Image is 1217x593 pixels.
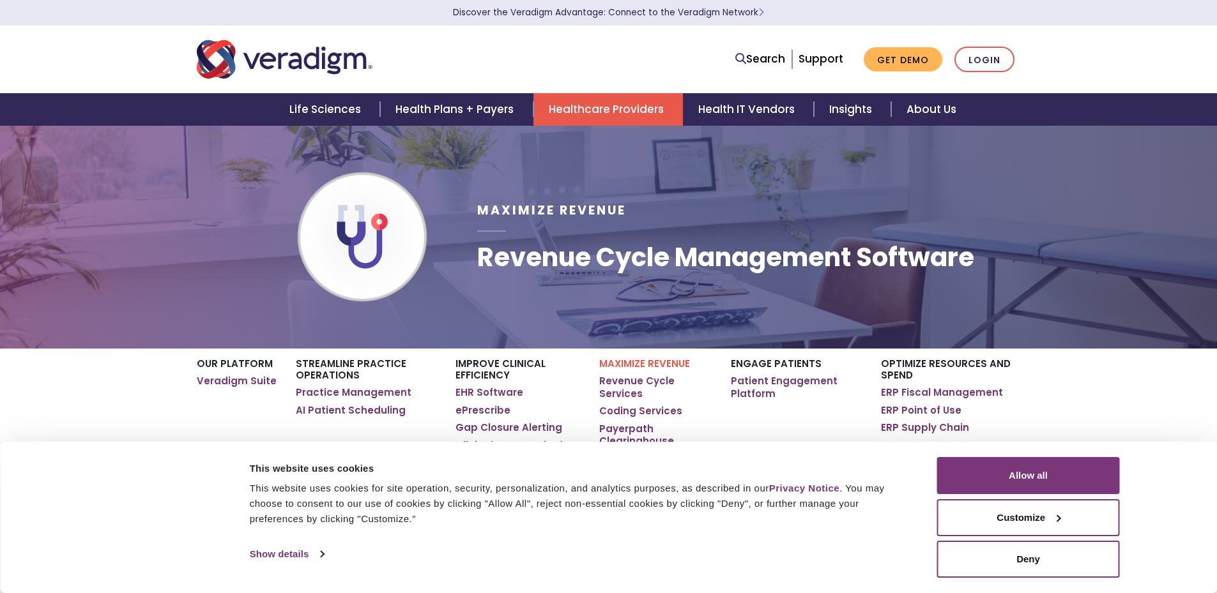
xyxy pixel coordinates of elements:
[453,6,764,19] a: Discover the Veradigm Advantage: Connect to the Veradigm NetworkLearn More
[758,6,764,19] span: Learn More
[735,50,785,68] a: Search
[683,93,814,126] a: Health IT Vendors
[250,481,908,527] div: This website uses cookies for site operation, security, personalization, and analytics purposes, ...
[274,93,380,126] a: Life Sciences
[296,386,411,399] a: Practice Management
[477,242,974,273] h1: Revenue Cycle Management Software
[197,375,277,387] a: Veradigm Suite
[455,439,575,452] a: Clinical Data Registries
[731,375,862,400] a: Patient Engagement Platform
[881,404,961,417] a: ERP Point of Use
[455,386,523,399] a: EHR Software
[533,93,683,126] a: Healthcare Providers
[599,405,682,417] a: Coding Services
[799,51,843,66] a: Support
[769,483,839,493] a: Privacy Notice
[937,499,1120,536] button: Customize
[250,461,908,476] div: This website uses cookies
[599,423,711,447] a: Payerpath Clearinghouse
[891,93,972,126] a: About Us
[455,404,510,417] a: ePrescribe
[881,386,1003,399] a: ERP Fiscal Management
[599,375,711,400] a: Revenue Cycle Services
[455,421,562,434] a: Gap Closure Alerting
[937,541,1120,578] button: Deny
[250,544,324,564] a: Show details
[477,202,626,219] span: Maximize Revenue
[814,93,891,126] a: Insights
[380,93,533,126] a: Health Plans + Payers
[197,38,372,80] img: Veradigm logo
[864,47,942,72] a: Get Demo
[937,457,1120,494] button: Allow all
[954,47,1014,73] a: Login
[881,421,969,434] a: ERP Supply Chain
[296,404,406,417] a: AI Patient Scheduling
